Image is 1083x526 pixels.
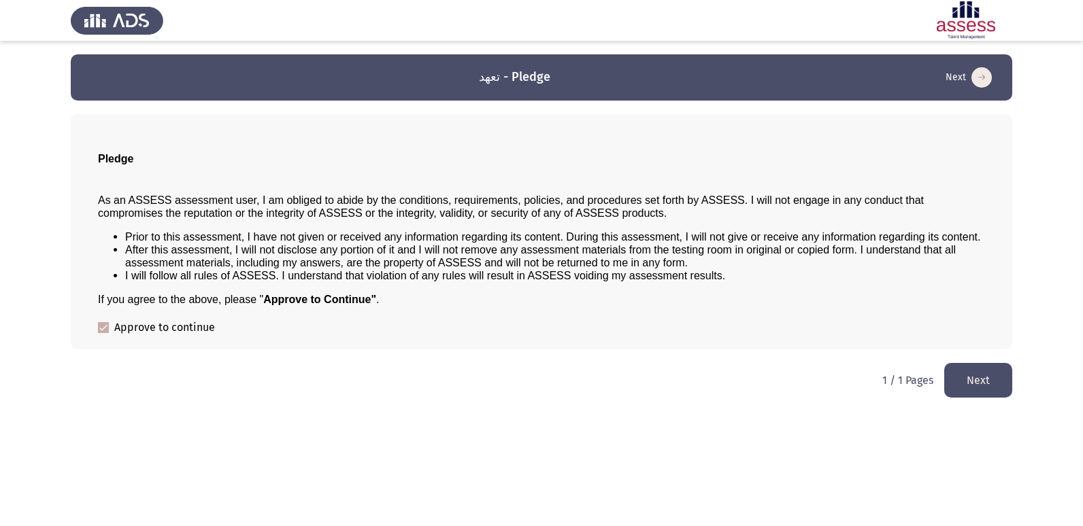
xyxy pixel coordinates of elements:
[882,374,933,387] p: 1 / 1 Pages
[944,363,1012,398] button: load next page
[98,153,133,164] span: Pledge
[125,244,956,268] span: After this assessment, I will not disclose any portion of it and I will not remove any assessment...
[98,194,924,219] span: As an ASSESS assessment user, I am obliged to abide by the conditions, requirements, policies, an...
[114,319,215,336] span: Approve to continue
[920,1,1012,39] img: Assessment logo of ASSESS Employability - EBI
[125,270,725,281] span: I will follow all rules of ASSESS. I understand that violation of any rules will result in ASSESS...
[71,1,163,39] img: Assess Talent Management logo
[942,67,996,88] button: load next page
[263,294,376,305] b: Approve to Continue"
[479,69,550,86] h3: تعهد - Pledge
[98,294,379,305] span: If you agree to the above, please " .
[125,231,981,243] span: Prior to this assessment, I have not given or received any information regarding its content. Dur...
